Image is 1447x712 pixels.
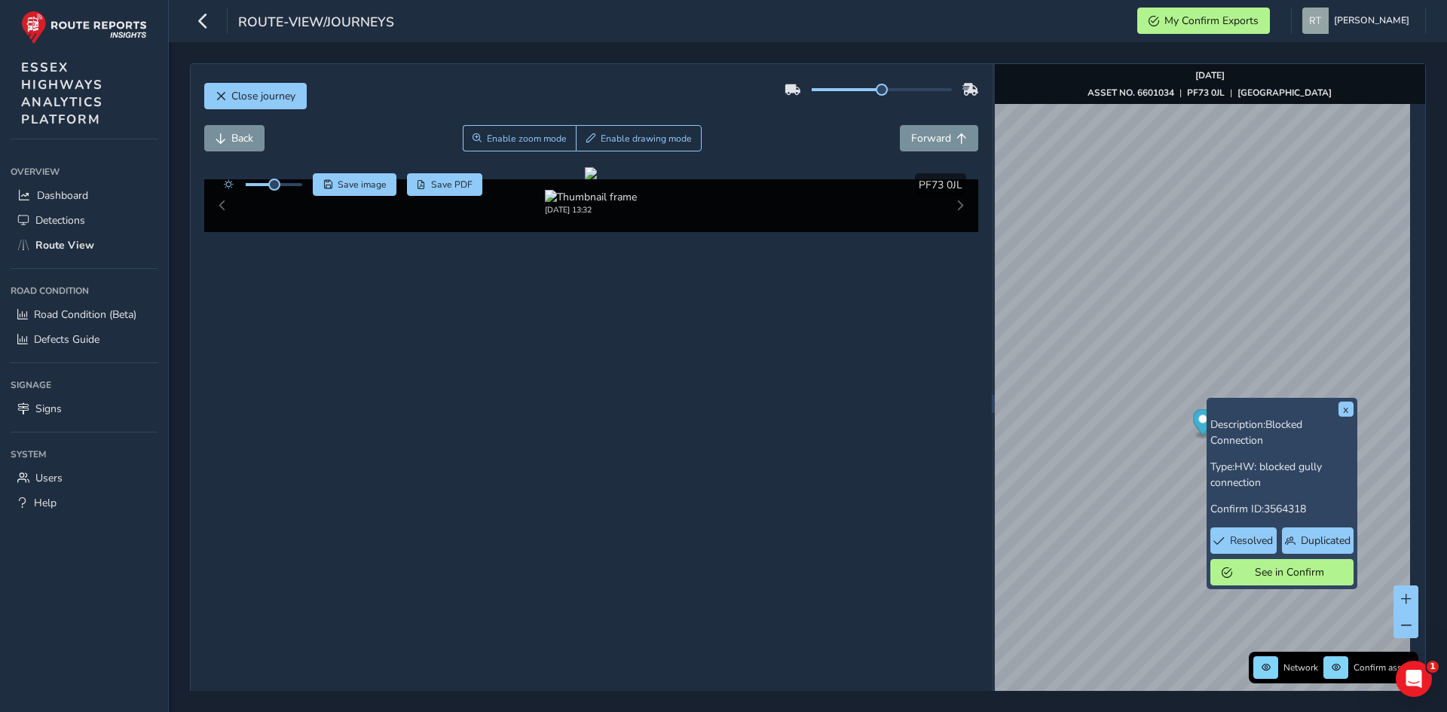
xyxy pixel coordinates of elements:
[1195,69,1225,81] strong: [DATE]
[1334,8,1409,34] span: [PERSON_NAME]
[1210,559,1354,585] button: See in Confirm
[231,89,295,103] span: Close journey
[431,179,473,191] span: Save PDF
[1230,533,1273,548] span: Resolved
[900,125,978,151] button: Forward
[1088,87,1174,99] strong: ASSET NO. 6601034
[1302,8,1415,34] button: [PERSON_NAME]
[407,173,483,196] button: PDF
[11,374,158,396] div: Signage
[1164,14,1259,28] span: My Confirm Exports
[1427,661,1439,673] span: 1
[545,204,637,215] div: [DATE] 13:32
[35,238,94,252] span: Route View
[11,233,158,258] a: Route View
[601,133,692,145] span: Enable drawing mode
[34,496,57,510] span: Help
[34,332,99,347] span: Defects Guide
[1302,8,1329,34] img: diamond-layout
[231,131,253,145] span: Back
[35,402,62,416] span: Signs
[338,179,387,191] span: Save image
[11,490,158,515] a: Help
[576,125,702,151] button: Draw
[11,302,158,327] a: Road Condition (Beta)
[1283,662,1318,674] span: Network
[1237,565,1342,579] span: See in Confirm
[238,13,394,34] span: route-view/journeys
[1088,87,1332,99] div: | |
[1264,502,1306,516] span: 3564318
[1237,87,1332,99] strong: [GEOGRAPHIC_DATA]
[1210,460,1322,490] span: HW: blocked gully connection
[21,59,103,128] span: ESSEX HIGHWAYS ANALYTICS PLATFORM
[1210,459,1354,490] p: Type:
[21,11,147,44] img: rr logo
[35,213,85,228] span: Detections
[1210,527,1277,554] button: Resolved
[1301,533,1351,548] span: Duplicated
[204,83,307,109] button: Close journey
[11,183,158,208] a: Dashboard
[1192,409,1213,440] div: Map marker
[1210,417,1302,448] span: Blocked Connection
[11,443,158,466] div: System
[11,327,158,352] a: Defects Guide
[1338,402,1354,417] button: x
[463,125,577,151] button: Zoom
[487,133,567,145] span: Enable zoom mode
[911,131,951,145] span: Forward
[35,471,63,485] span: Users
[545,190,637,204] img: Thumbnail frame
[34,307,136,322] span: Road Condition (Beta)
[1396,661,1432,697] iframe: Intercom live chat
[313,173,396,196] button: Save
[1137,8,1270,34] button: My Confirm Exports
[11,208,158,233] a: Detections
[919,178,962,192] span: PF73 0JL
[1210,417,1354,448] p: Description:
[11,160,158,183] div: Overview
[11,396,158,421] a: Signs
[1187,87,1225,99] strong: PF73 0JL
[204,125,265,151] button: Back
[11,280,158,302] div: Road Condition
[1210,501,1354,517] p: Confirm ID:
[11,466,158,490] a: Users
[1282,527,1353,554] button: Duplicated
[1354,662,1414,674] span: Confirm assets
[37,188,88,203] span: Dashboard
